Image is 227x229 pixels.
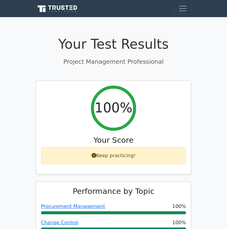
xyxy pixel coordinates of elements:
[41,136,186,145] h3: Your Score
[41,203,105,209] a: Procurement Management
[172,219,186,226] span: 100%
[41,187,186,196] h3: Performance by Topic
[95,100,132,116] h2: 100%
[36,36,191,52] h1: Your Test Results
[36,57,191,66] p: Project Management Professional
[174,2,191,14] button: Toggle navigation
[41,147,186,164] div: Keep practicing!
[41,220,78,225] a: Change Control
[172,203,186,210] span: 100%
